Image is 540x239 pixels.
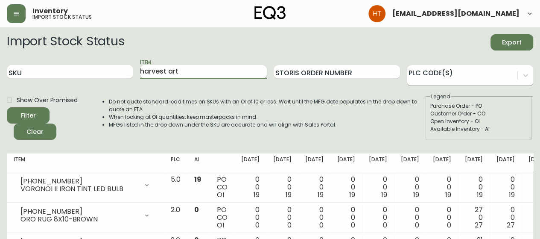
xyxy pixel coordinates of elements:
[330,153,362,172] th: [DATE]
[458,153,490,172] th: [DATE]
[287,220,292,230] span: 0
[234,153,266,172] th: [DATE]
[14,206,157,225] div: [PHONE_NUMBER]ORO RUG 8X10-BROWN
[349,190,355,200] span: 19
[20,185,138,193] div: VORONOI II IRON TINT LED BULB
[20,127,50,137] span: Clear
[266,153,298,172] th: [DATE]
[194,205,199,215] span: 0
[464,176,483,199] div: 0 0
[187,153,210,172] th: AI
[14,176,157,195] div: [PHONE_NUMBER]VORONOI II IRON TINT LED BULB
[381,190,387,200] span: 19
[109,121,425,129] li: MFGs listed in the drop down under the SKU are accurate and will align with Sales Portal.
[490,34,533,50] button: Export
[497,37,526,48] span: Export
[477,190,483,200] span: 19
[20,177,138,185] div: [PHONE_NUMBER]
[394,153,426,172] th: [DATE]
[217,206,228,229] div: PO CO
[383,220,387,230] span: 0
[241,206,260,229] div: 0 0
[430,118,528,125] div: Open Inventory - OI
[496,206,515,229] div: 0 0
[164,153,187,172] th: PLC
[7,153,164,172] th: Item
[369,206,387,229] div: 0 0
[337,206,355,229] div: 0 0
[392,10,520,17] span: [EMAIL_ADDRESS][DOMAIN_NAME]
[426,153,458,172] th: [DATE]
[7,107,50,124] button: Filter
[496,176,515,199] div: 0 0
[194,174,201,184] span: 19
[430,93,451,100] legend: Legend
[430,125,528,133] div: Available Inventory - AI
[17,96,78,105] span: Show Over Promised
[20,208,138,215] div: [PHONE_NUMBER]
[401,206,419,229] div: 0 0
[368,5,385,22] img: cadcaaaf975f2b29e0fd865e7cfaed0d
[445,190,451,200] span: 19
[433,206,451,229] div: 0 0
[241,176,260,199] div: 0 0
[319,220,323,230] span: 0
[254,190,260,200] span: 19
[20,215,138,223] div: ORO RUG 8X10-BROWN
[507,220,515,230] span: 27
[7,34,124,50] h2: Import Stock Status
[369,176,387,199] div: 0 0
[337,176,355,199] div: 0 0
[475,220,483,230] span: 27
[164,203,187,233] td: 2.0
[305,176,324,199] div: 0 0
[430,102,528,110] div: Purchase Order - PO
[254,6,286,20] img: logo
[509,190,515,200] span: 19
[305,206,324,229] div: 0 0
[273,206,292,229] div: 0 0
[415,220,419,230] span: 0
[447,220,451,230] span: 0
[217,176,228,199] div: PO CO
[298,153,330,172] th: [DATE]
[255,220,260,230] span: 0
[217,220,224,230] span: OI
[430,110,528,118] div: Customer Order - CO
[109,98,425,113] li: Do not quote standard lead times on SKUs with an OI of 10 or less. Wait until the MFG date popula...
[401,176,419,199] div: 0 0
[413,190,419,200] span: 19
[351,220,355,230] span: 0
[32,8,68,15] span: Inventory
[362,153,394,172] th: [DATE]
[164,172,187,203] td: 5.0
[317,190,323,200] span: 19
[14,124,56,140] button: Clear
[32,15,92,20] h5: import stock status
[217,190,224,200] span: OI
[273,176,292,199] div: 0 0
[286,190,292,200] span: 19
[490,153,522,172] th: [DATE]
[433,176,451,199] div: 0 0
[464,206,483,229] div: 27 0
[109,113,425,121] li: When looking at OI quantities, keep masterpacks in mind.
